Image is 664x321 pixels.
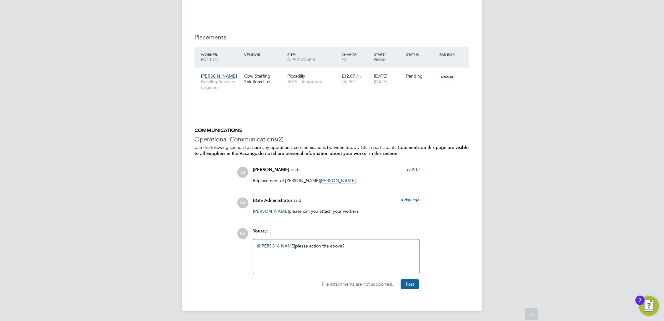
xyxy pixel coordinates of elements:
[237,167,248,178] span: SB
[287,79,338,84] span: BGIS - Temporary
[199,70,470,75] a: [PERSON_NAME]Building Services EngineerCbw Staffing Solutions LtdPiccadillyBGIS - Temporary£32.07...
[194,145,470,156] p: Use the following section to share any operational communications between Supply Chain participants.
[277,135,284,143] span: (2)
[243,49,286,60] div: Vendor
[439,73,455,81] span: Disabled
[437,49,459,60] div: IR35 Risk
[194,135,470,143] h3: Operational Communications
[253,178,420,183] p: Replacement of [PERSON_NAME]
[372,49,405,65] div: Start
[290,167,299,172] span: said:
[253,167,289,172] span: [PERSON_NAME]
[340,49,372,65] div: Charge
[201,52,219,62] span: / Position
[286,49,340,65] div: Site
[639,296,659,316] button: Open Resource Center, 7 new notifications
[194,145,469,156] b: Comments on this page are visible to all Suppliers in the Vacancy, do not share personal informat...
[253,208,420,214] p: please can you attach your worker?
[243,70,286,88] div: Cbw Staffing Solutions Ltd
[201,73,237,79] span: [PERSON_NAME]
[639,300,641,308] div: 7
[287,73,305,79] span: Piccadilly
[237,197,248,208] span: BA
[194,33,470,41] h3: Placements
[253,228,260,234] span: You
[405,49,437,60] div: Status
[294,197,303,203] span: said:
[374,52,386,62] span: / Finish
[341,79,355,84] span: No PO
[253,208,289,214] span: [PERSON_NAME]
[257,243,415,270] div: ​ please action the above?
[253,198,292,203] span: BGIS Administrator
[253,228,420,239] div: say:
[194,127,470,134] h5: COMMUNICATIONS
[237,228,248,239] span: BA
[341,73,355,79] span: £32.07
[372,70,405,88] div: [DATE]
[401,197,420,202] span: a day ago
[287,52,315,62] span: / Client Config
[401,279,419,289] button: Post
[199,49,243,65] div: Worker
[374,79,387,84] span: [DATE]
[341,52,358,62] span: / PO
[407,166,420,172] span: [DATE]
[406,73,436,79] div: Pending
[320,178,356,184] span: [PERSON_NAME]
[322,281,393,287] span: File attachments are not supported.
[257,243,295,249] a: @[PERSON_NAME]
[201,79,241,90] span: Building Services Engineer
[356,74,362,79] span: / hr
